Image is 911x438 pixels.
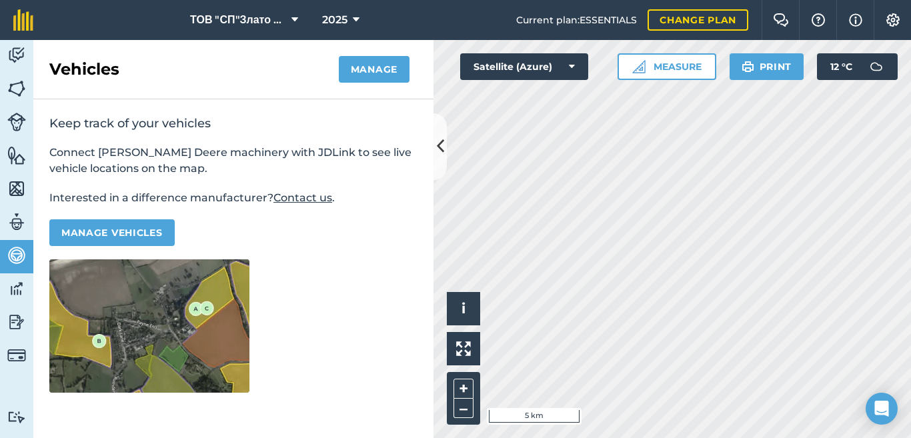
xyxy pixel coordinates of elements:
img: svg+xml;base64,PD94bWwgdmVyc2lvbj0iMS4wIiBlbmNvZGluZz0idXRmLTgiPz4KPCEtLSBHZW5lcmF0b3I6IEFkb2JlIE... [7,346,26,365]
a: Change plan [648,9,748,31]
img: svg+xml;base64,PD94bWwgdmVyc2lvbj0iMS4wIiBlbmNvZGluZz0idXRmLTgiPz4KPCEtLSBHZW5lcmF0b3I6IEFkb2JlIE... [7,279,26,299]
img: svg+xml;base64,PD94bWwgdmVyc2lvbj0iMS4wIiBlbmNvZGluZz0idXRmLTgiPz4KPCEtLSBHZW5lcmF0b3I6IEFkb2JlIE... [863,53,890,80]
span: i [462,300,466,317]
button: + [453,379,474,399]
img: svg+xml;base64,PHN2ZyB4bWxucz0iaHR0cDovL3d3dy53My5vcmcvMjAwMC9zdmciIHdpZHRoPSI1NiIgaGVpZ2h0PSI2MC... [7,179,26,199]
a: Contact us [273,191,332,204]
h2: Vehicles [49,59,119,80]
img: svg+xml;base64,PHN2ZyB4bWxucz0iaHR0cDovL3d3dy53My5vcmcvMjAwMC9zdmciIHdpZHRoPSI1NiIgaGVpZ2h0PSI2MC... [7,79,26,99]
p: Interested in a difference manufacturer? . [49,190,417,206]
button: Manage vehicles [49,219,175,246]
img: svg+xml;base64,PD94bWwgdmVyc2lvbj0iMS4wIiBlbmNvZGluZz0idXRmLTgiPz4KPCEtLSBHZW5lcmF0b3I6IEFkb2JlIE... [7,312,26,332]
h2: Keep track of your vehicles [49,115,417,131]
img: svg+xml;base64,PD94bWwgdmVyc2lvbj0iMS4wIiBlbmNvZGluZz0idXRmLTgiPz4KPCEtLSBHZW5lcmF0b3I6IEFkb2JlIE... [7,45,26,65]
button: 12 °C [817,53,898,80]
span: ТОВ "СП"Злато Таврії" [190,12,286,28]
button: Print [730,53,804,80]
button: Manage [339,56,409,83]
img: Two speech bubbles overlapping with the left bubble in the forefront [773,13,789,27]
img: svg+xml;base64,PD94bWwgdmVyc2lvbj0iMS4wIiBlbmNvZGluZz0idXRmLTgiPz4KPCEtLSBHZW5lcmF0b3I6IEFkb2JlIE... [7,245,26,265]
button: Satellite (Azure) [460,53,588,80]
img: svg+xml;base64,PD94bWwgdmVyc2lvbj0iMS4wIiBlbmNvZGluZz0idXRmLTgiPz4KPCEtLSBHZW5lcmF0b3I6IEFkb2JlIE... [7,113,26,131]
img: svg+xml;base64,PHN2ZyB4bWxucz0iaHR0cDovL3d3dy53My5vcmcvMjAwMC9zdmciIHdpZHRoPSIxOSIgaGVpZ2h0PSIyNC... [742,59,754,75]
img: svg+xml;base64,PD94bWwgdmVyc2lvbj0iMS4wIiBlbmNvZGluZz0idXRmLTgiPz4KPCEtLSBHZW5lcmF0b3I6IEFkb2JlIE... [7,411,26,423]
img: svg+xml;base64,PHN2ZyB4bWxucz0iaHR0cDovL3d3dy53My5vcmcvMjAwMC9zdmciIHdpZHRoPSI1NiIgaGVpZ2h0PSI2MC... [7,145,26,165]
button: – [453,399,474,418]
img: Four arrows, one pointing top left, one top right, one bottom right and the last bottom left [456,341,471,356]
button: Measure [618,53,716,80]
img: A cog icon [885,13,901,27]
span: Current plan : ESSENTIALS [516,13,637,27]
img: Ruler icon [632,60,646,73]
img: svg+xml;base64,PD94bWwgdmVyc2lvbj0iMS4wIiBlbmNvZGluZz0idXRmLTgiPz4KPCEtLSBHZW5lcmF0b3I6IEFkb2JlIE... [7,212,26,232]
img: svg+xml;base64,PHN2ZyB4bWxucz0iaHR0cDovL3d3dy53My5vcmcvMjAwMC9zdmciIHdpZHRoPSIxNyIgaGVpZ2h0PSIxNy... [849,12,862,28]
span: 2025 [322,12,347,28]
p: Connect [PERSON_NAME] Deere machinery with JDLink to see live vehicle locations on the map. [49,145,417,177]
span: 12 ° C [830,53,852,80]
img: A question mark icon [810,13,826,27]
div: Open Intercom Messenger [866,393,898,425]
button: i [447,292,480,325]
img: fieldmargin Logo [13,9,33,31]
